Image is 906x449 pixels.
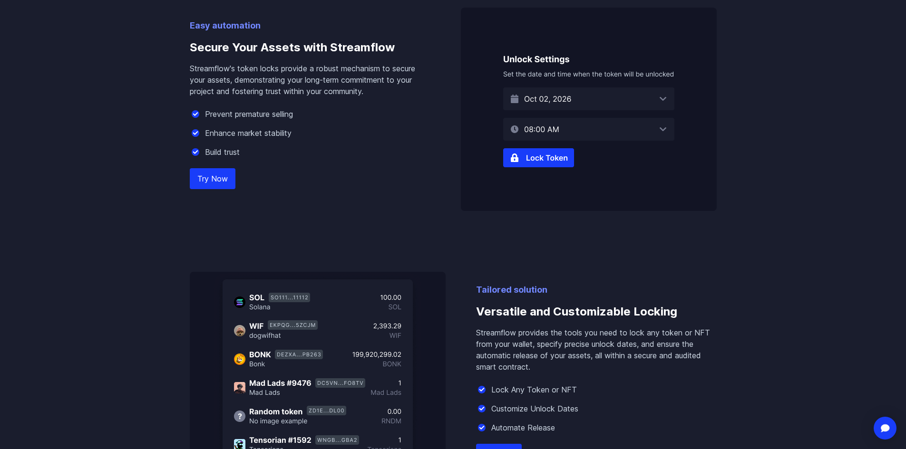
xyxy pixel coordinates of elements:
p: Automate Release [491,422,555,433]
p: Streamflow provides the tools you need to lock any token or NFT from your wallet, specify precise... [476,327,717,373]
p: Customize Unlock Dates [491,403,578,414]
div: Open Intercom Messenger [874,417,896,439]
p: Build trust [205,146,240,158]
p: Lock Any Token or NFT [491,384,577,395]
h3: Versatile and Customizable Locking [476,296,717,327]
p: Streamflow's token locks provide a robust mechanism to secure your assets, demonstrating your lon... [190,63,430,97]
a: Try Now [190,168,235,189]
img: Secure Your Assets with Streamflow [461,8,717,211]
p: Easy automation [190,19,430,32]
h3: Secure Your Assets with Streamflow [190,32,430,63]
p: Enhance market stability [205,127,292,139]
p: Prevent premature selling [205,108,293,120]
p: Tailored solution [476,283,717,296]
